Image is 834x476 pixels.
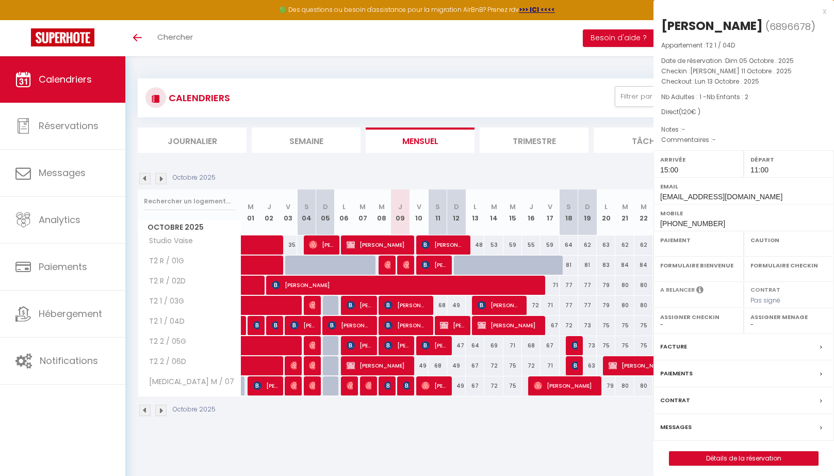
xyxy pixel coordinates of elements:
label: Assigner Checkin [660,312,737,322]
span: [PERSON_NAME] 11 Octobre . 2025 [690,67,792,75]
span: - [682,125,685,134]
p: Checkin : [661,66,826,76]
div: Direct [661,107,826,117]
label: Arrivée [660,154,737,165]
span: 15:00 [660,166,678,174]
p: Notes : [661,124,826,135]
span: 120 [681,107,691,116]
label: Paiements [660,368,693,379]
span: Nb Adultes : 1 - [661,92,748,101]
label: A relancer [660,285,695,294]
label: Messages [660,422,692,433]
span: 11:00 [750,166,768,174]
button: Détails de la réservation [669,451,819,466]
label: Caution [750,235,827,245]
label: Formulaire Bienvenue [660,260,737,271]
label: Mobile [660,208,827,218]
label: Assigner Menage [750,312,827,322]
span: ( € ) [679,107,700,116]
span: ( ) [765,19,815,34]
label: Email [660,181,827,192]
span: Nb Enfants : 2 [707,92,748,101]
a: Détails de la réservation [669,452,818,465]
label: Facture [660,341,687,352]
label: Départ [750,154,827,165]
span: Lun 13 Octobre . 2025 [695,77,759,86]
span: - [712,135,716,144]
span: [PHONE_NUMBER] [660,219,725,228]
span: 6896678 [770,20,811,33]
label: Contrat [750,285,780,292]
label: Paiement [660,235,737,245]
div: x [653,5,826,18]
label: Formulaire Checkin [750,260,827,271]
p: Commentaires : [661,135,826,145]
span: [EMAIL_ADDRESS][DOMAIN_NAME] [660,193,782,201]
p: Appartement : [661,40,826,51]
span: Dim 05 Octobre . 2025 [725,56,794,65]
p: Checkout : [661,76,826,87]
label: Contrat [660,395,690,406]
div: [PERSON_NAME] [661,18,763,34]
p: Date de réservation : [661,56,826,66]
span: T2 1 / 04D [706,41,735,50]
span: Pas signé [750,296,780,305]
i: Sélectionner OUI si vous souhaiter envoyer les séquences de messages post-checkout [696,285,704,297]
